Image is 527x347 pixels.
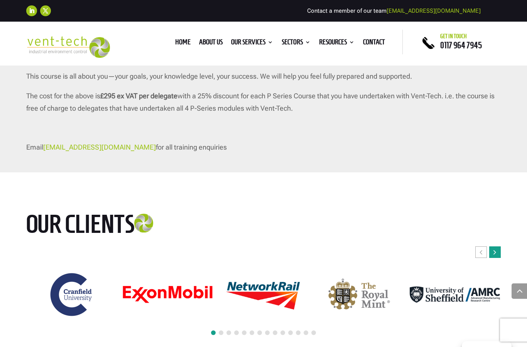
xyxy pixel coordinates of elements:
[43,143,156,151] a: [EMAIL_ADDRESS][DOMAIN_NAME]
[26,269,117,320] div: 6 / 24
[26,90,500,122] p: The cost for the above is with a 25% discount for each P Series Course that you have undertaken w...
[314,278,405,311] div: 9 / 24
[175,39,191,48] a: Home
[26,211,192,241] h2: Our clients
[282,39,311,48] a: Sectors
[26,143,43,151] span: Email
[410,286,500,303] img: AMRC
[489,246,501,258] div: Next slide
[26,70,500,89] p: This course is all about you—your goals, your knowledge level, your success. We will help you fee...
[122,285,213,304] div: 7 / 24
[218,273,309,316] img: Network Rail logo
[440,33,467,39] span: Get in touch
[199,39,223,48] a: About us
[47,270,97,320] img: Cranfield University logo
[122,285,213,303] img: ExonMobil logo
[40,5,51,16] a: Follow on X
[100,92,177,100] strong: £295 ex VAT per delegate
[319,39,355,48] a: Resources
[387,7,481,14] a: [EMAIL_ADDRESS][DOMAIN_NAME]
[307,7,481,14] span: Contact a member of our team
[156,143,227,151] span: for all training enquiries
[409,286,500,303] div: 10 / 24
[363,39,385,48] a: Contact
[475,246,487,258] div: Previous slide
[231,39,273,48] a: Our Services
[440,40,482,50] a: 0117 964 7945
[218,273,309,317] div: 8 / 24
[26,36,110,57] img: 2023-09-27T08_35_16.549ZVENT-TECH---Clear-background
[26,5,37,16] a: Follow on LinkedIn
[328,278,390,311] img: The Royal Mint logo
